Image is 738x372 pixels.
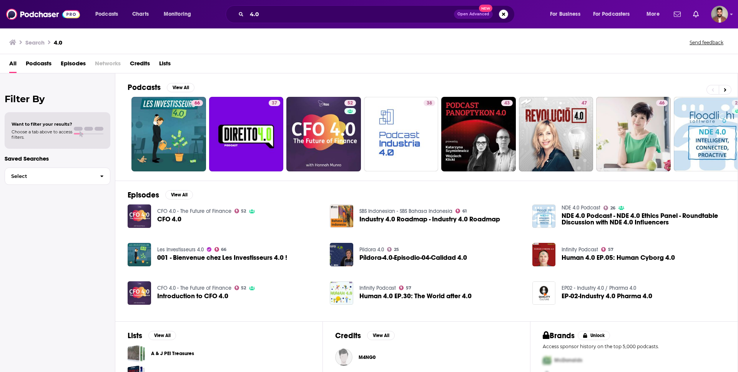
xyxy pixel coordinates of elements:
span: Credits [130,57,150,73]
button: M4NG0M4NG0 [335,345,518,370]
button: open menu [90,8,128,20]
a: SBS Indonesian - SBS Bahasa Indonesia [359,208,452,214]
a: Les Investisseurs 4.0 [157,246,204,253]
a: 52 [344,100,356,106]
a: 37 [209,97,284,171]
a: 38 [424,100,435,106]
a: 46 [596,97,671,171]
p: Saved Searches [5,155,110,162]
a: Infinity Podcast [359,285,396,291]
span: McDonalds [554,357,582,364]
span: 37 [272,100,277,107]
button: open menu [545,8,590,20]
input: Search podcasts, credits, & more... [247,8,454,20]
a: 47 [519,97,593,171]
img: Píldora-4.0-Episodio-04-Calidad 4.0 [330,243,353,266]
img: First Pro Logo [540,352,554,368]
a: CFO 4.0 [157,216,181,223]
span: Introduction to CFO 4.0 [157,293,228,299]
span: 66 [221,248,226,251]
span: Networks [95,57,121,73]
a: Human 4.0 EP.30: The World after 4.0 [330,281,353,305]
img: Human 4.0 EP.05: Human Cyborg 4.0 [532,243,556,266]
span: Want to filter your results? [12,121,72,127]
a: Charts [127,8,153,20]
a: Podcasts [26,57,52,73]
button: Send feedback [687,39,726,46]
img: EP-02-Industry 4.0 Pharma 4.0 [532,281,556,305]
div: Search podcasts, credits, & more... [233,5,522,23]
img: 001 - Bienvenue chez Les Investisseurs 4.0 ! [128,243,151,266]
span: 43 [504,100,510,107]
span: NDE 4.0 Podcast - NDE 4.0 Ethics Panel - Roundtable Discussion with NDE 4.0 Influencers [562,213,725,226]
button: open menu [641,8,669,20]
span: 38 [427,100,432,107]
a: 46 [656,100,668,106]
a: EpisodesView All [128,190,193,200]
img: CFO 4.0 [128,204,151,228]
a: Industry 4.0 Roadmap - Industry 4.0 Roadmap [359,216,500,223]
a: Episodes [61,57,86,73]
button: Show profile menu [711,6,728,23]
a: EP02 - Industry 4.0 / Pharma 4.0 [562,285,636,291]
a: NDE 4.0 Podcast - NDE 4.0 Ethics Panel - Roundtable Discussion with NDE 4.0 Influencers [532,204,556,228]
a: CreditsView All [335,331,395,340]
span: 52 [347,100,353,107]
a: Human 4.0 EP.05: Human Cyborg 4.0 [562,254,675,261]
a: 66 [214,247,227,252]
a: Lists [159,57,171,73]
a: 43 [501,100,513,106]
button: Unlock [578,331,610,340]
button: View All [367,331,395,340]
a: 001 - Bienvenue chez Les Investisseurs 4.0 ! [157,254,287,261]
a: Introduction to CFO 4.0 [128,281,151,305]
a: 52 [286,97,361,171]
a: M4NG0 [359,354,376,360]
a: Píldora-4.0-Episodio-04-Calidad 4.0 [359,254,467,261]
span: 57 [406,286,411,290]
a: CFO 4.0 - The Future of Finance [157,285,231,291]
h2: Filter By [5,93,110,105]
h3: Search [25,39,45,46]
a: NDE 4.0 Podcast [562,204,600,211]
a: EP-02-Industry 4.0 Pharma 4.0 [562,293,652,299]
span: All [9,57,17,73]
span: Human 4.0 EP.30: The World after 4.0 [359,293,472,299]
a: Infinity Podcast [562,246,598,253]
span: Select [5,174,94,179]
span: For Podcasters [593,9,630,20]
span: Monitoring [164,9,191,20]
p: Access sponsor history on the top 5,000 podcasts. [543,344,725,349]
img: M4NG0 [335,349,352,366]
button: View All [165,190,193,199]
span: 47 [582,100,587,107]
a: 47 [578,100,590,106]
a: PodcastsView All [128,83,194,92]
span: Logged in as calmonaghan [711,6,728,23]
h2: Podcasts [128,83,161,92]
a: 52 [234,286,246,290]
span: Open Advanced [457,12,489,16]
a: Show notifications dropdown [690,8,702,21]
a: 52 [234,209,246,213]
a: 61 [455,209,467,213]
a: 57 [601,247,613,252]
a: CFO 4.0 - The Future of Finance [157,208,231,214]
a: Industry 4.0 Roadmap - Industry 4.0 Roadmap [330,204,353,228]
img: Podchaser - Follow, Share and Rate Podcasts [6,7,80,22]
a: 38 [364,97,439,171]
span: 52 [241,209,246,213]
